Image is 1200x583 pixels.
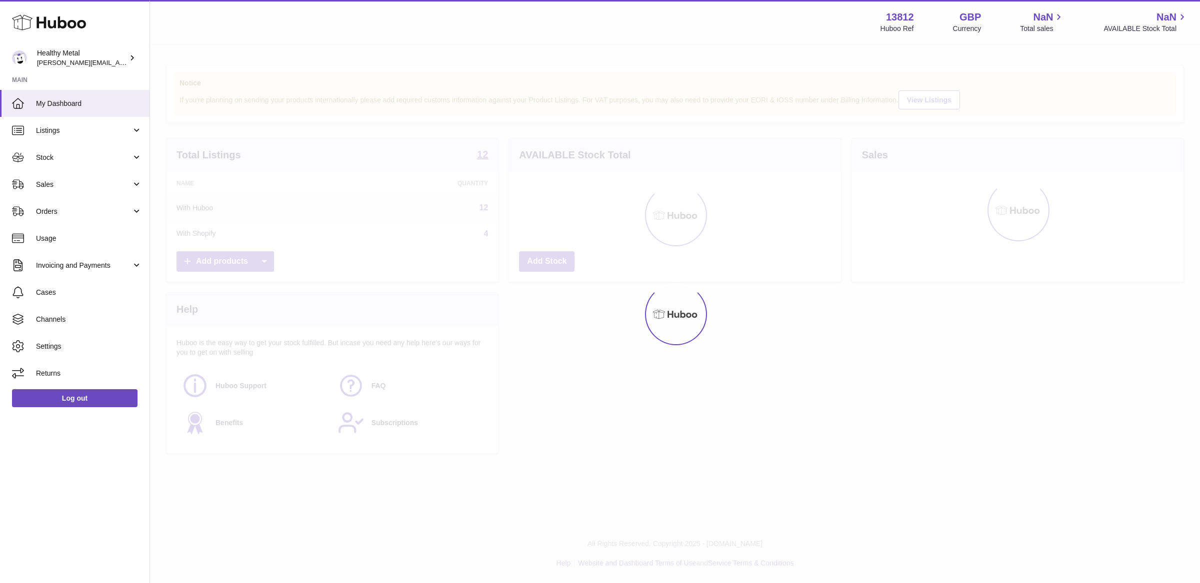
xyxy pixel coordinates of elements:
span: Stock [36,153,131,162]
a: Log out [12,389,137,407]
a: NaN Total sales [1020,10,1064,33]
span: [PERSON_NAME][EMAIL_ADDRESS][DOMAIN_NAME] [37,58,200,66]
span: Listings [36,126,131,135]
a: NaN AVAILABLE Stock Total [1103,10,1188,33]
span: Channels [36,315,142,324]
span: Usage [36,234,142,243]
img: jose@healthy-metal.com [12,50,27,65]
span: NaN [1033,10,1053,24]
span: Invoicing and Payments [36,261,131,270]
div: Huboo Ref [880,24,914,33]
span: Sales [36,180,131,189]
strong: GBP [959,10,981,24]
span: Total sales [1020,24,1064,33]
span: My Dashboard [36,99,142,108]
div: Currency [953,24,981,33]
span: Cases [36,288,142,297]
span: AVAILABLE Stock Total [1103,24,1188,33]
strong: 13812 [886,10,914,24]
span: Returns [36,369,142,378]
span: Orders [36,207,131,216]
div: Healthy Metal [37,48,127,67]
span: Settings [36,342,142,351]
span: NaN [1156,10,1176,24]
